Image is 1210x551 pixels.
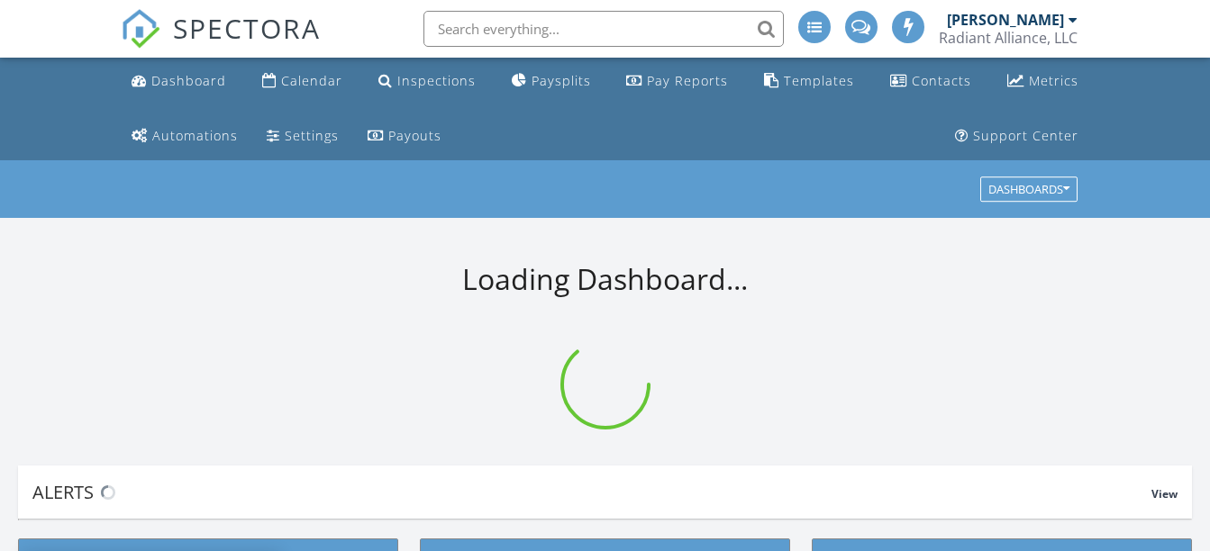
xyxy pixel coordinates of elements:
[281,72,342,89] div: Calendar
[939,29,1078,47] div: Radiant Alliance, LLC
[151,72,226,89] div: Dashboard
[423,11,784,47] input: Search everything...
[152,127,238,144] div: Automations
[784,72,854,89] div: Templates
[285,127,339,144] div: Settings
[1029,72,1078,89] div: Metrics
[980,177,1078,203] button: Dashboards
[947,11,1064,29] div: [PERSON_NAME]
[360,120,449,153] a: Payouts
[124,65,233,98] a: Dashboard
[973,127,1078,144] div: Support Center
[647,72,728,89] div: Pay Reports
[1000,65,1086,98] a: Metrics
[32,480,1151,504] div: Alerts
[619,65,735,98] a: Pay Reports
[883,65,978,98] a: Contacts
[173,9,321,47] span: SPECTORA
[757,65,861,98] a: Templates
[371,65,483,98] a: Inspections
[121,9,160,49] img: The Best Home Inspection Software - Spectora
[121,24,321,62] a: SPECTORA
[397,72,476,89] div: Inspections
[912,72,971,89] div: Contacts
[388,127,441,144] div: Payouts
[124,120,245,153] a: Automations (Basic)
[532,72,591,89] div: Paysplits
[1151,486,1178,501] span: View
[259,120,346,153] a: Settings
[948,120,1086,153] a: Support Center
[255,65,350,98] a: Calendar
[988,184,1069,196] div: Dashboards
[505,65,598,98] a: Paysplits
